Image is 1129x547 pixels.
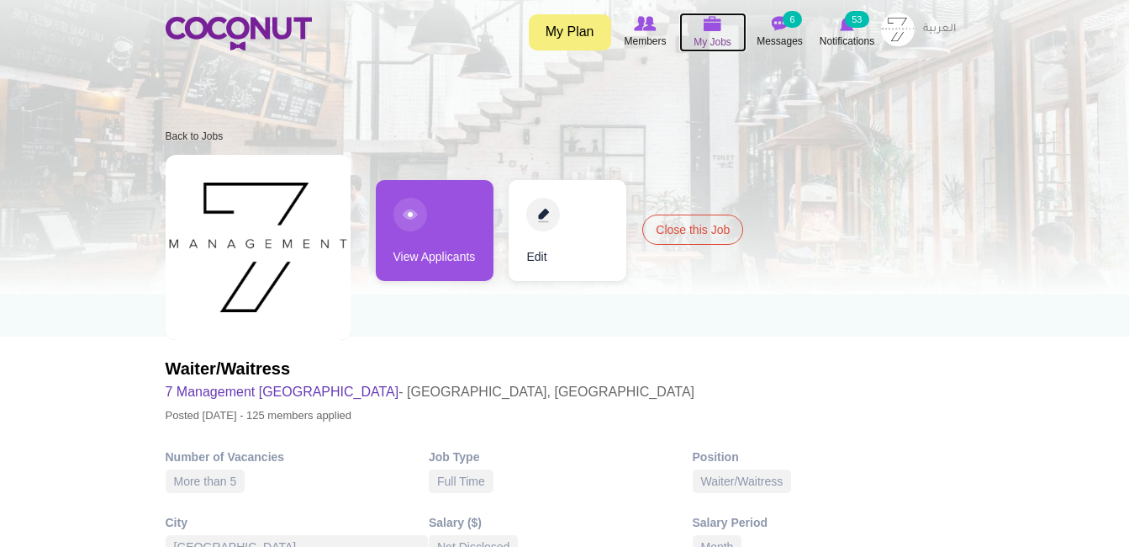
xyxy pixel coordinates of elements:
div: Salary Period [693,514,957,531]
a: Close this Job [642,215,743,245]
h3: - [GEOGRAPHIC_DATA], [GEOGRAPHIC_DATA] [166,380,695,404]
a: View Applicants [376,180,493,281]
a: العربية [915,13,964,46]
a: My Plan [529,14,611,50]
a: Edit [509,180,626,281]
p: Posted [DATE] - 125 members applied [166,404,695,428]
small: 53 [845,11,868,28]
img: Messages [772,16,789,31]
img: Browse Members [634,16,656,31]
div: City [166,514,430,531]
span: Members [624,33,666,50]
a: 7 Management [GEOGRAPHIC_DATA] [166,385,399,399]
div: Salary ($) [429,514,693,531]
small: 6 [783,11,801,28]
div: Position [693,449,957,465]
a: Back to Jobs [166,130,224,142]
div: Full Time [429,470,493,493]
div: Job Type [429,449,693,465]
span: Notifications [820,33,874,50]
img: My Jobs [704,16,722,31]
span: My Jobs [694,34,731,50]
img: Notifications [840,16,854,31]
img: Home [166,17,312,50]
div: Number of Vacancies [166,449,430,465]
a: Messages Messages 6 [747,13,814,51]
a: Browse Members Members [612,13,679,51]
div: Waiter/Waitress [693,470,792,493]
a: Notifications Notifications 53 [814,13,881,51]
h2: Waiter/Waitress [166,357,695,380]
span: Messages [757,33,803,50]
a: My Jobs My Jobs [679,13,747,52]
div: More than 5 [166,470,245,493]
